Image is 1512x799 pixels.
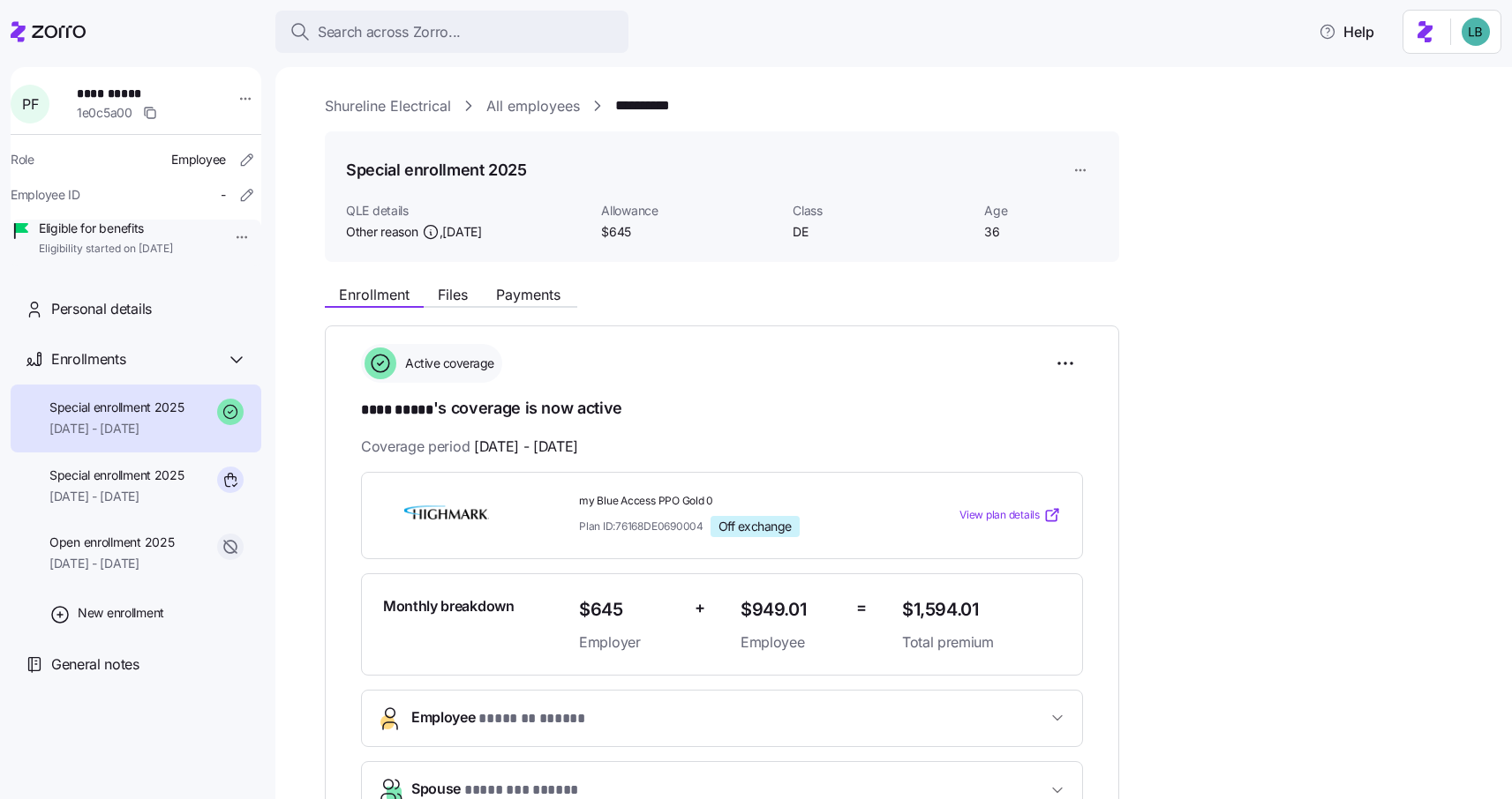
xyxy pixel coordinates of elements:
span: Coverage period [361,436,578,458]
span: Class [793,202,970,220]
img: 55738f7c4ee29e912ff6c7eae6e0401b [1462,18,1490,46]
h1: 's coverage is now active [361,397,1083,422]
span: Total premium [902,631,1061,653]
span: New enrollment [78,604,164,622]
span: Open enrollment 2025 [49,534,174,551]
span: Help [1319,21,1374,42]
span: Allowance [601,202,779,220]
a: View plan details [959,506,1061,524]
span: Other reason , [346,223,482,241]
span: [DATE] - [DATE] [49,488,184,505]
span: Monthly breakdown [383,595,515,617]
span: $645 [601,223,779,241]
span: Special enrollment 2025 [49,467,184,484]
span: Employee [741,631,842,653]
span: Enrollments [51,348,125,370]
span: - [221,186,226,204]
span: $1,594.01 [902,595,1061,624]
span: P F [22,97,38,111]
h1: Special enrollment 2025 [346,159,527,181]
span: Eligibility started on [DATE] [39,242,173,257]
span: Employer [579,631,681,653]
span: Files [438,287,468,302]
span: 36 [984,223,1098,241]
span: General notes [51,653,139,676]
span: Active coverage [400,355,494,372]
span: Employee [411,706,585,730]
a: Shureline Electrical [325,95,451,117]
span: 1e0c5a00 [77,104,132,122]
span: Off exchange [718,519,792,534]
span: Special enrollment 2025 [49,399,184,416]
span: $949.01 [741,595,842,624]
span: Enrollment [339,287,410,302]
span: Role [11,151,34,168]
span: View plan details [959,507,1040,524]
span: Eligible for benefits [39,220,173,237]
a: All employees [486,95,580,117]
span: Search across Zorro... [318,21,461,43]
span: DE [793,223,970,241]
span: + [695,595,705,621]
img: Highmark BlueCross BlueShield [383,495,510,535]
span: Payments [496,287,560,302]
span: $645 [579,595,681,624]
span: Plan ID: 76168DE0690004 [579,519,703,534]
button: Help [1305,14,1388,49]
span: Employee ID [11,186,80,204]
span: [DATE] - [DATE] [49,555,174,572]
button: Search across Zorro... [275,11,628,53]
span: [DATE] - [DATE] [49,420,184,437]
span: Age [984,202,1098,220]
span: Employee [171,151,226,168]
span: QLE details [346,202,587,220]
span: my Blue Access PPO Gold 0 [579,494,888,509]
span: Personal details [51,298,152,320]
span: [DATE] [442,223,481,241]
span: = [856,595,867,621]
span: [DATE] - [DATE] [474,436,578,458]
